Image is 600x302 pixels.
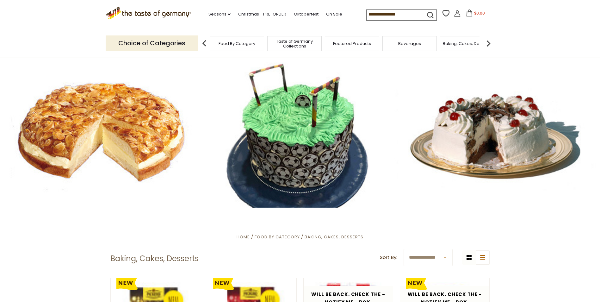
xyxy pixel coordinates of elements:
a: Beverages [398,41,421,46]
a: Oktoberfest [294,11,319,18]
span: $0.00 [474,10,485,16]
p: Choice of Categories [106,35,198,51]
a: Food By Category [255,234,300,240]
a: Seasons [208,11,231,18]
a: Taste of Germany Collections [269,39,320,48]
a: Home [237,234,250,240]
button: $0.00 [462,9,489,19]
a: Food By Category [219,41,255,46]
a: Baking, Cakes, Desserts [305,234,363,240]
a: Christmas - PRE-ORDER [238,11,286,18]
a: On Sale [326,11,342,18]
label: Sort By: [380,254,397,261]
a: Baking, Cakes, Desserts [443,41,492,46]
a: Featured Products [333,41,371,46]
img: next arrow [482,37,495,50]
img: previous arrow [198,37,211,50]
h1: Baking, Cakes, Desserts [110,254,199,263]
